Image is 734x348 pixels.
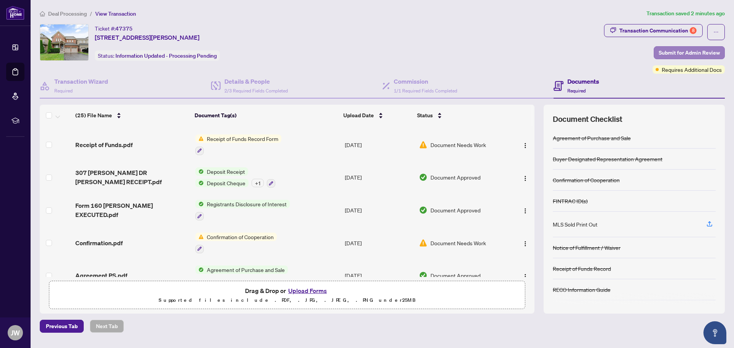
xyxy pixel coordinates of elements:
button: Status IconDeposit ReceiptStatus IconDeposit Cheque+1 [195,167,275,188]
span: Document Approved [430,173,481,181]
img: Status Icon [195,233,204,241]
span: Document Approved [430,271,481,280]
img: Document Status [419,271,427,280]
div: Transaction Communication [619,24,697,37]
div: Status: [95,50,220,61]
div: MLS Sold Print Out [553,220,598,228]
h4: Details & People [224,77,288,86]
button: Logo [519,237,531,249]
button: Status IconAgreement of Purchase and Sale [195,265,288,286]
span: 2/3 Required Fields Completed [224,88,288,94]
span: Requires Additional Docs [662,65,722,74]
img: Status Icon [195,179,204,187]
button: Next Tab [90,320,124,333]
span: 47375 [115,25,133,32]
button: Upload Forms [286,286,329,296]
span: Deposit Receipt [204,167,248,176]
img: Logo [522,208,528,214]
div: Confirmation of Cooperation [553,176,620,184]
div: RECO Information Guide [553,285,611,294]
img: Status Icon [195,167,204,176]
article: Transaction saved 2 minutes ago [646,9,725,18]
span: Agreement PS.pdf [75,271,127,280]
span: [STREET_ADDRESS][PERSON_NAME] [95,33,200,42]
span: Required [567,88,586,94]
button: Status IconRegistrants Disclosure of Interest [195,200,290,220]
span: ellipsis [713,29,719,35]
button: Logo [519,139,531,151]
div: + 1 [252,179,264,187]
div: 8 [690,27,697,34]
span: Agreement of Purchase and Sale [204,265,288,274]
span: Receipt of Funds.pdf [75,140,133,149]
span: Registrants Disclosure of Interest [204,200,290,208]
span: Confirmation.pdf [75,238,123,248]
span: Receipt of Funds Record Form [204,134,281,143]
th: Document Tag(s) [192,105,341,126]
button: Previous Tab [40,320,84,333]
div: Notice of Fulfillment / Waiver [553,243,620,252]
button: Logo [519,269,531,282]
span: 307 [PERSON_NAME] DR [PERSON_NAME] RECEIPT.pdf [75,168,189,186]
span: (25) File Name [75,111,112,120]
span: home [40,11,45,16]
th: (25) File Name [72,105,192,126]
h4: Commission [394,77,457,86]
div: FINTRAC ID(s) [553,197,588,205]
span: View Transaction [95,10,136,17]
td: [DATE] [342,259,416,292]
span: Form 160 [PERSON_NAME] EXECUTED.pdf [75,201,189,219]
span: Document Approved [430,206,481,214]
img: logo [6,6,24,20]
img: Document Status [419,173,427,181]
span: Submit for Admin Review [659,47,720,59]
button: Logo [519,171,531,183]
td: [DATE] [342,194,416,227]
span: Status [417,111,433,120]
div: Ticket #: [95,24,133,33]
span: Upload Date [343,111,374,120]
span: Required [54,88,73,94]
button: Status IconConfirmation of Cooperation [195,233,277,253]
img: Logo [522,142,528,149]
p: Supported files include .PDF, .JPG, .JPEG, .PNG under 25 MB [54,296,520,305]
th: Status [414,105,506,126]
td: [DATE] [342,227,416,259]
img: Status Icon [195,265,204,274]
td: [DATE] [342,161,416,194]
td: [DATE] [342,128,416,161]
img: Logo [522,241,528,247]
img: Status Icon [195,200,204,208]
button: Open asap [703,321,726,344]
div: Agreement of Purchase and Sale [553,134,631,142]
span: Previous Tab [46,320,78,332]
img: Document Status [419,239,427,247]
div: Receipt of Funds Record [553,264,611,273]
img: IMG-E12254630_1.jpg [40,24,88,60]
button: Logo [519,204,531,216]
span: JW [11,327,20,338]
button: Status IconReceipt of Funds Record Form [195,134,281,155]
button: Submit for Admin Review [654,46,725,59]
span: Confirmation of Cooperation [204,233,277,241]
button: Transaction Communication8 [604,24,703,37]
span: Deal Processing [48,10,87,17]
div: Buyer Designated Representation Agreement [553,155,663,163]
span: Document Checklist [553,114,622,125]
img: Document Status [419,206,427,214]
span: Information Updated - Processing Pending [115,52,217,59]
span: Document Needs Work [430,239,486,247]
img: Document Status [419,141,427,149]
img: Logo [522,175,528,181]
img: Status Icon [195,134,204,143]
th: Upload Date [340,105,414,126]
img: Logo [522,274,528,280]
li: / [90,9,92,18]
span: 1/1 Required Fields Completed [394,88,457,94]
span: Deposit Cheque [204,179,248,187]
h4: Documents [567,77,599,86]
span: Drag & Drop orUpload FormsSupported files include .PDF, .JPG, .JPEG, .PNG under25MB [49,281,525,309]
span: Document Needs Work [430,141,486,149]
span: Drag & Drop or [245,286,329,296]
h4: Transaction Wizard [54,77,108,86]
